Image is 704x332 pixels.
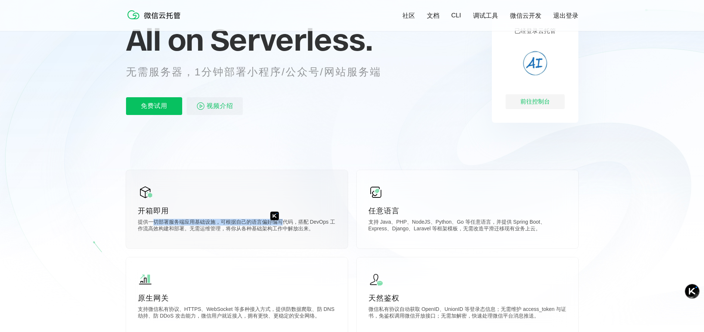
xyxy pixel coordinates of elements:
[553,11,578,20] a: 退出登录
[138,306,336,321] p: 支持微信私有协议、HTTPS、WebSocket 等多种接入方式，提供防数据爬取、防 DNS 劫持、防 DDoS 攻击能力，微信用户就近接入，拥有更快、更稳定的安全网络。
[368,293,567,303] p: 天然鉴权
[368,306,567,321] p: 微信私有协议自动获取 OpenID、UnionID 等登录态信息；无需维护 access_token 与证书，免鉴权调用微信开放接口；无需加解密，快速处理微信平台消息推送。
[207,97,233,115] span: 视频介绍
[210,21,373,58] span: Serverless.
[126,97,182,115] p: 免费试用
[138,219,336,234] p: 提供一切部署服务端应用基础设施，可根据自己的语言偏好编写代码，搭配 DevOps 工作流高效构建和部署。无需运维管理，将你从各种基础架构工作中解放出来。
[126,17,185,23] a: 微信云托管
[506,94,565,109] div: 前往控制台
[473,11,498,20] a: 调试工具
[138,206,336,216] p: 开箱即用
[368,206,567,216] p: 任意语言
[510,11,541,20] a: 微信云开发
[368,219,567,234] p: 支持 Java、PHP、NodeJS、Python、Go 等任意语言，并提供 Spring Boot、Express、Django、Laravel 等框架模板，无需改造平滑迁移现有业务上云。
[427,11,439,20] a: 文档
[138,293,336,303] p: 原生网关
[126,7,185,22] img: 微信云托管
[126,21,203,58] span: All on
[126,65,395,79] p: 无需服务器，1分钟部署小程序/公众号/网站服务端
[514,27,556,35] p: 已经登录云托管
[402,11,415,20] a: 社区
[196,102,205,111] img: video_play.svg
[451,12,461,19] a: CLI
